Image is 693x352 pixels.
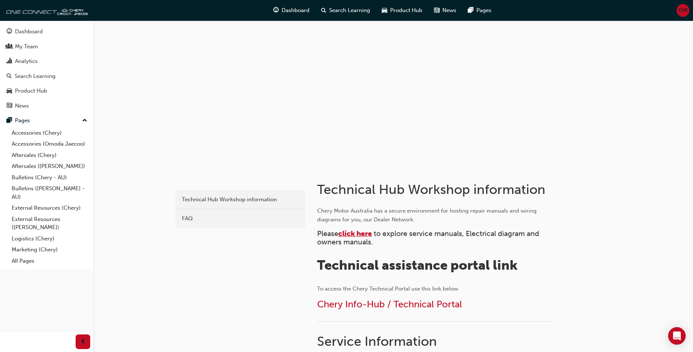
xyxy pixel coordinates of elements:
[82,116,87,126] span: up-icon
[7,103,12,109] span: news-icon
[329,6,370,15] span: Search Learning
[9,172,90,183] a: Bulletins (Chery - AU)
[468,6,473,15] span: pages-icon
[317,229,338,238] span: Please
[9,202,90,214] a: External Resources (Chery)
[317,285,458,292] span: To access the Chery Technical Portal use this link below
[3,23,90,114] button: DashboardMy TeamAnalyticsSearch LearningProduct HubNews
[679,6,688,15] span: DM
[3,40,90,53] a: My Team
[3,114,90,127] button: Pages
[9,244,90,255] a: Marketing (Chery)
[3,84,90,98] a: Product Hub
[273,6,279,15] span: guage-icon
[80,337,86,347] span: prev-icon
[317,257,518,273] span: Technical assistance portal link
[182,195,299,204] div: Technical Hub Workshop information
[15,72,56,80] div: Search Learning
[7,117,12,124] span: pages-icon
[462,3,497,18] a: pages-iconPages
[178,193,302,206] a: Technical Hub Workshop information
[677,4,689,17] button: DM
[3,25,90,38] a: Dashboard
[315,3,376,18] a: search-iconSearch Learning
[182,214,299,223] div: FAQ
[7,29,12,35] span: guage-icon
[338,229,372,238] a: click here
[9,161,90,172] a: Aftersales ([PERSON_NAME])
[7,73,12,80] span: search-icon
[15,87,47,95] div: Product Hub
[7,44,12,50] span: people-icon
[15,42,38,51] div: My Team
[3,70,90,83] a: Search Learning
[317,181,557,198] h1: Technical Hub Workshop information
[476,6,491,15] span: Pages
[428,3,462,18] a: news-iconNews
[178,212,302,225] a: FAQ
[321,6,326,15] span: search-icon
[442,6,456,15] span: News
[9,127,90,139] a: Accessories (Chery)
[7,58,12,65] span: chart-icon
[15,116,30,125] div: Pages
[9,150,90,161] a: Aftersales (Chery)
[15,27,43,36] div: Dashboard
[390,6,422,15] span: Product Hub
[9,255,90,267] a: All Pages
[317,207,538,223] span: Chery Motor Australia has a secure environment for hosting repair manuals and wiring diagrams for...
[3,99,90,113] a: News
[282,6,309,15] span: Dashboard
[3,55,90,68] a: Analytics
[15,57,38,65] div: Analytics
[9,183,90,202] a: Bulletins ([PERSON_NAME] - AU)
[376,3,428,18] a: car-iconProduct Hub
[9,214,90,233] a: External Resources ([PERSON_NAME])
[9,233,90,244] a: Logistics (Chery)
[15,102,29,110] div: News
[317,333,437,349] span: Service Information
[668,327,686,345] div: Open Intercom Messenger
[434,6,439,15] span: news-icon
[4,3,88,18] img: oneconnect
[7,88,12,94] span: car-icon
[267,3,315,18] a: guage-iconDashboard
[9,138,90,150] a: Accessories (Omoda Jaecoo)
[317,299,462,310] a: Chery Info-Hub / Technical Portal
[317,229,541,246] span: to explore service manuals, Electrical diagram and owners manuals.
[382,6,387,15] span: car-icon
